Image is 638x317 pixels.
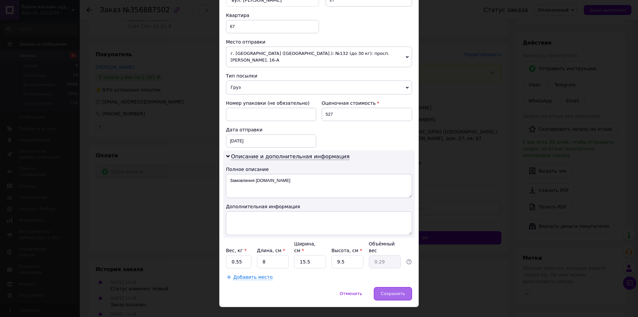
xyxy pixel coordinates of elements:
div: Дополнительная информация [226,203,412,210]
label: Ширина, см [294,241,315,253]
label: Высота, см [331,248,362,253]
span: Тип посылки [226,73,257,79]
div: Объёмный вес [369,240,401,254]
div: Оценочная стоимость [322,100,412,106]
label: Длина, см [257,248,285,253]
div: Номер упаковки (не обязательно) [226,100,316,106]
div: Полное описание [226,166,412,173]
textarea: Замовлення [DOMAIN_NAME] [226,174,412,198]
span: Сохранить [381,291,405,296]
span: Описание и дополнительная информация [231,153,350,160]
span: г. [GEOGRAPHIC_DATA] ([GEOGRAPHIC_DATA].): №132 (до 30 кг): просп. [PERSON_NAME], 16-А [226,47,412,67]
div: Дата отправки [226,126,316,133]
span: Отменить [340,291,362,296]
span: Добавить место [233,274,273,280]
span: Место отправки [226,39,266,45]
label: Вес, кг [226,248,247,253]
span: Груз [226,80,412,94]
span: Квартира [226,13,249,18]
